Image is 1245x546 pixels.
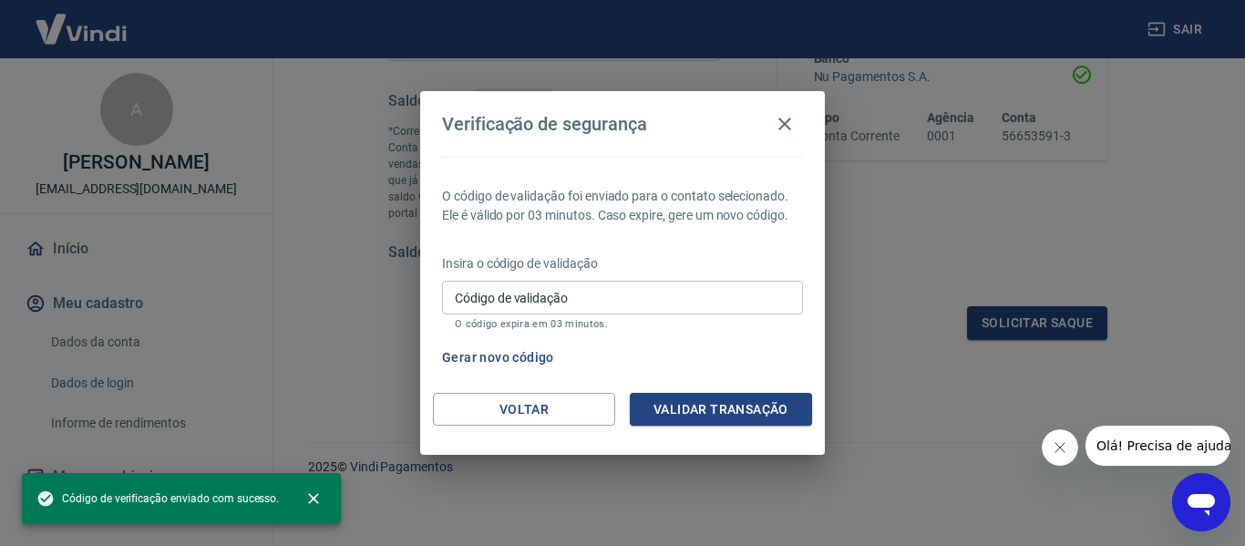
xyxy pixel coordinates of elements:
[1086,426,1230,466] iframe: Mensagem da empresa
[442,187,803,225] p: O código de validação foi enviado para o contato selecionado. Ele é válido por 03 minutos. Caso e...
[433,393,615,427] button: Voltar
[442,254,803,273] p: Insira o código de validação
[1172,473,1230,531] iframe: Botão para abrir a janela de mensagens
[630,393,812,427] button: Validar transação
[293,479,334,519] button: close
[435,341,561,375] button: Gerar novo código
[455,318,790,330] p: O código expira em 03 minutos.
[1042,429,1078,466] iframe: Fechar mensagem
[442,113,647,135] h4: Verificação de segurança
[36,489,279,508] span: Código de verificação enviado com sucesso.
[11,13,153,27] span: Olá! Precisa de ajuda?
